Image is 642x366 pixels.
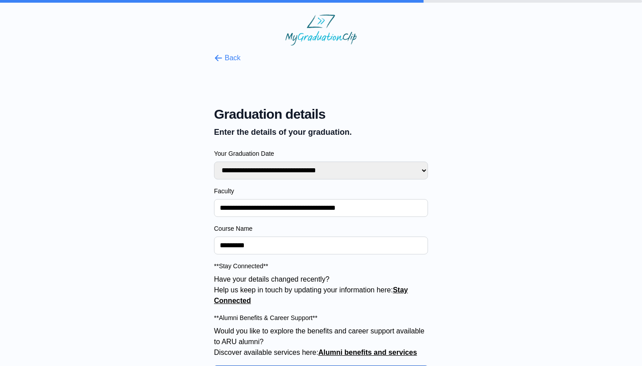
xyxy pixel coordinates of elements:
[214,274,428,306] p: Have your details changed recently? Help us keep in touch by updating your information here:
[318,349,417,356] a: Alumni benefits and services
[214,224,428,233] label: Course Name
[214,313,428,322] label: **Alumni Benefits & Career Support**
[214,53,241,63] button: Back
[214,106,428,122] span: Graduation details
[214,149,428,158] label: Your Graduation Date
[285,14,357,46] img: MyGraduationClip
[214,286,408,304] a: Stay Connected
[214,126,428,138] p: Enter the details of your graduation.
[214,187,428,195] label: Faculty
[214,326,428,358] p: Would you like to explore the benefits and career support available to ARU alumni? Discover avail...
